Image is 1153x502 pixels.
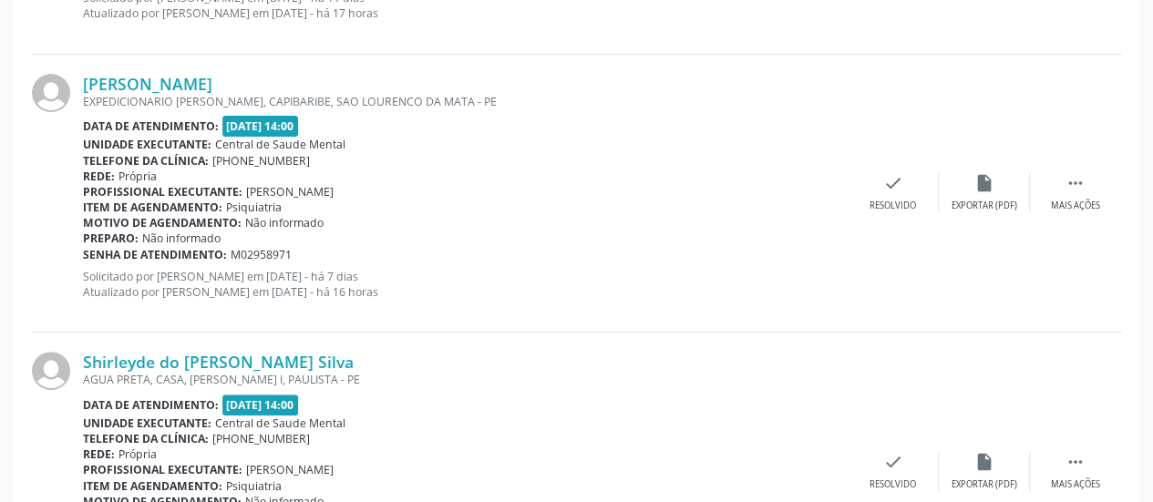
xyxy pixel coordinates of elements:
[83,352,354,372] a: Shirleyde do [PERSON_NAME] Silva
[83,446,115,462] b: Rede:
[83,74,212,94] a: [PERSON_NAME]
[246,184,334,200] span: [PERSON_NAME]
[83,269,848,300] p: Solicitado por [PERSON_NAME] em [DATE] - há 7 dias Atualizado por [PERSON_NAME] em [DATE] - há 16...
[83,397,219,413] b: Data de atendimento:
[222,116,299,137] span: [DATE] 14:00
[1065,452,1086,472] i: 
[83,415,211,431] b: Unidade executante:
[1051,200,1100,212] div: Mais ações
[118,446,157,462] span: Própria
[83,372,848,387] div: AGUA PRETA, CASA, [PERSON_NAME] I, PAULISTA - PE
[222,394,299,415] span: [DATE] 14:00
[83,478,222,494] b: Item de agendamento:
[215,137,345,152] span: Central de Saude Mental
[83,247,227,262] b: Senha de atendimento:
[118,169,157,184] span: Própria
[226,200,282,215] span: Psiquiatria
[83,137,211,152] b: Unidade executante:
[952,200,1017,212] div: Exportar (PDF)
[83,118,219,134] b: Data de atendimento:
[212,431,310,446] span: [PHONE_NUMBER]
[1065,173,1086,193] i: 
[245,215,324,231] span: Não informado
[231,247,292,262] span: M02958971
[83,462,242,477] b: Profissional executante:
[32,352,70,390] img: img
[83,184,242,200] b: Profissional executante:
[212,153,310,169] span: [PHONE_NUMBER]
[83,431,209,446] b: Telefone da clínica:
[870,200,916,212] div: Resolvido
[974,173,994,193] i: insert_drive_file
[952,478,1017,491] div: Exportar (PDF)
[246,462,334,477] span: [PERSON_NAME]
[83,153,209,169] b: Telefone da clínica:
[883,452,903,472] i: check
[83,94,848,109] div: EXPEDICIONARIO [PERSON_NAME], CAPIBARIBE, SAO LOURENCO DA MATA - PE
[83,215,242,231] b: Motivo de agendamento:
[83,200,222,215] b: Item de agendamento:
[1051,478,1100,491] div: Mais ações
[870,478,916,491] div: Resolvido
[32,74,70,112] img: img
[226,478,282,494] span: Psiquiatria
[142,231,221,246] span: Não informado
[83,231,139,246] b: Preparo:
[974,452,994,472] i: insert_drive_file
[83,169,115,184] b: Rede:
[883,173,903,193] i: check
[215,415,345,431] span: Central de Saude Mental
